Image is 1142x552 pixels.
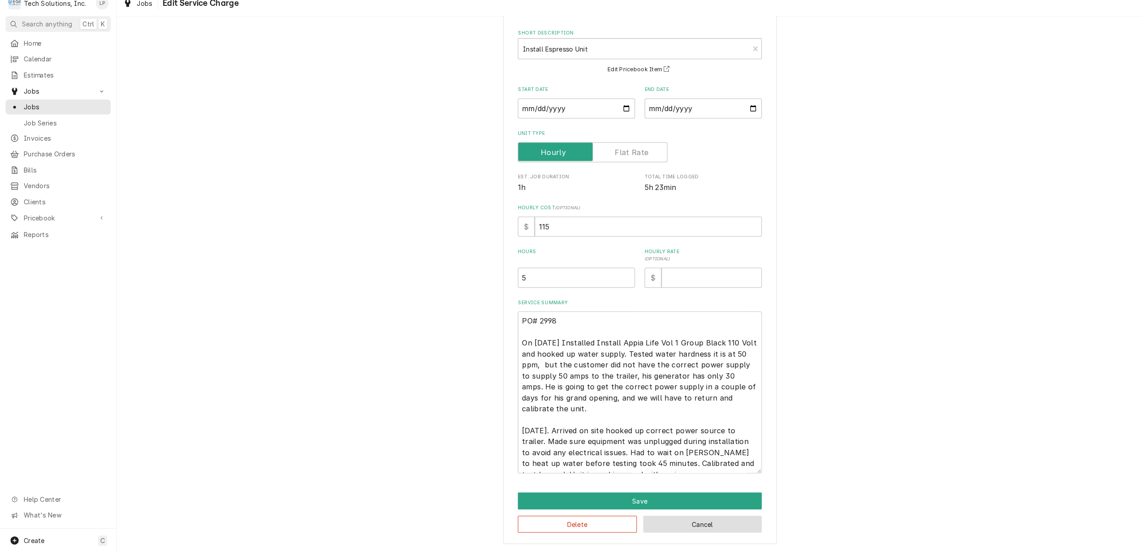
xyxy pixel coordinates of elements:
[633,272,650,292] div: $
[99,28,103,38] span: K
[509,315,748,474] textarea: PO# 2998 On [DATE] Installed Install Appia Life Vol 1 Group Black 110 Volt and hooked up water su...
[8,6,21,19] div: Tech Solutions, Inc.'s Avatar
[5,44,109,59] a: Home
[157,7,235,19] span: Edit Service Charge
[23,140,104,150] span: Invoices
[5,153,109,168] a: Purchase Orders
[633,180,748,199] div: Total Time Logged
[5,60,109,75] a: Calendar
[633,94,748,101] label: End Date
[509,253,624,292] div: [object Object]
[23,203,104,212] span: Clients
[595,72,662,83] button: Edit Pricebook Item
[509,253,624,267] label: Hours
[5,216,109,231] a: Go to Pricebook
[509,137,748,169] div: Unit Type
[509,303,748,474] div: Service Summary
[5,200,109,215] a: Clients
[509,94,624,101] label: Start Date
[633,253,748,267] label: Hourly Rate
[23,172,104,181] span: Bills
[23,110,104,119] span: Jobs
[23,47,104,56] span: Home
[509,510,748,533] div: Button Group Row
[633,106,748,126] input: yyyy-mm-dd
[509,303,748,310] label: Service Summary
[509,39,748,46] label: Short Description
[5,25,109,41] button: Search anythingCtrlK
[509,39,748,83] div: Short Description
[633,94,748,126] div: End Date
[23,219,91,228] span: Pricebook
[5,492,109,507] a: Go to Help Center
[509,516,625,533] button: Delete
[23,537,44,544] span: Create
[509,493,748,533] div: Button Group
[509,222,525,242] div: $
[633,189,748,199] span: Total Time Logged
[509,493,748,510] button: Save
[23,94,91,103] span: Jobs
[633,190,664,198] span: 5h 23min
[494,5,763,544] div: Line Item Create/Update
[23,78,104,88] span: Estimates
[509,106,624,126] input: yyyy-mm-dd
[5,169,109,184] a: Bills
[509,180,624,187] span: Est. Job Duration
[632,516,749,533] button: Cancel
[99,536,103,545] span: C
[633,261,658,266] span: ( optional )
[134,8,150,17] span: Jobs
[23,63,104,72] span: Calendar
[117,5,153,20] a: Jobs
[633,253,748,292] div: [object Object]
[94,6,107,19] div: LP
[23,511,103,520] span: What's New
[633,180,748,187] span: Total Time Logged
[5,508,109,523] a: Go to What's New
[5,185,109,199] a: Vendors
[23,495,103,505] span: Help Center
[509,210,748,217] label: Hourly Cost
[509,189,624,199] span: Est. Job Duration
[5,107,109,122] a: Jobs
[509,17,748,474] div: Line Item Create/Update Form
[23,8,85,17] div: Tech Solutions, Inc.
[5,138,109,152] a: Invoices
[509,94,624,126] div: Start Date
[509,210,748,242] div: Hourly Cost
[5,123,109,138] a: Job Series
[23,187,104,197] span: Vendors
[509,190,516,198] span: 1h
[5,233,109,247] a: Reports
[22,28,71,38] span: Search anything
[545,211,570,216] span: ( optional )
[23,235,104,245] span: Reports
[509,493,748,510] div: Button Group Row
[5,76,109,91] a: Estimates
[509,180,624,199] div: Est. Job Duration
[8,6,21,19] div: T
[23,156,104,165] span: Purchase Orders
[81,28,93,38] span: Ctrl
[5,91,109,106] a: Go to Jobs
[94,6,107,19] div: Lisa Paschal's Avatar
[23,125,104,135] span: Job Series
[509,137,748,144] label: Unit Type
